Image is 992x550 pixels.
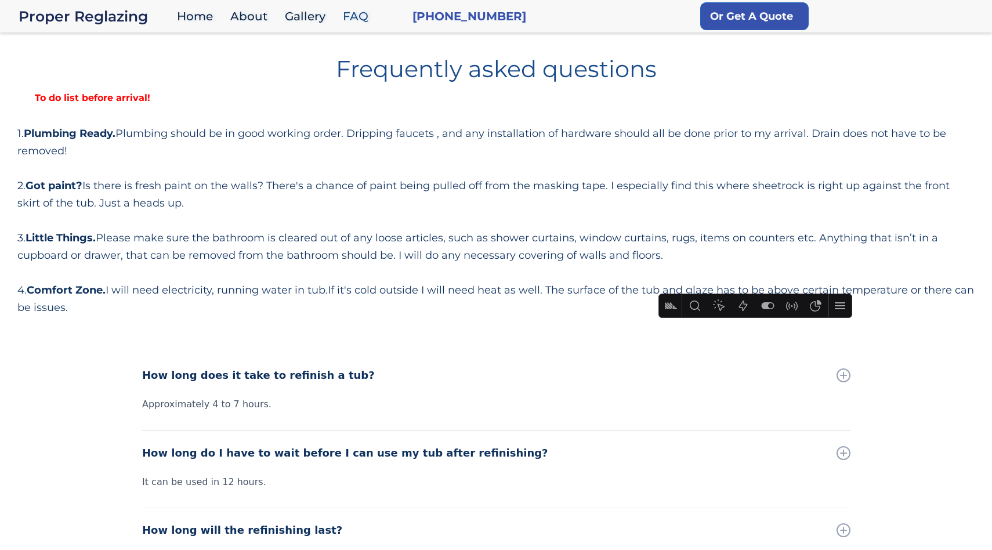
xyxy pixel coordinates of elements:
[17,125,975,316] div: 1. Plumbing should be in good working order. Dripping faucets , and any installation of hardware ...
[142,397,850,411] div: Approximately 4 to 7 hours.
[142,445,548,461] div: How long do I have to wait before I can use my tub after refinishing?
[26,231,96,244] strong: Little Things.
[142,367,375,383] div: How long does it take to refinish a tub?
[171,4,225,29] a: Home
[142,475,850,489] div: It can be used in 12 hours.
[17,92,168,103] strong: To do list before arrival!
[26,179,82,192] strong: Got paint?
[279,4,337,29] a: Gallery
[700,2,809,30] a: Or Get A Quote
[27,284,106,296] strong: Comfort Zone.
[17,48,975,81] h1: Frequently asked questions
[412,8,526,24] a: [PHONE_NUMBER]
[337,4,380,29] a: FAQ
[19,8,171,24] a: Proper Reglazing
[24,127,115,140] strong: Plumbing Ready.
[142,522,342,538] div: How long will the refinishing last?
[225,4,279,29] a: About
